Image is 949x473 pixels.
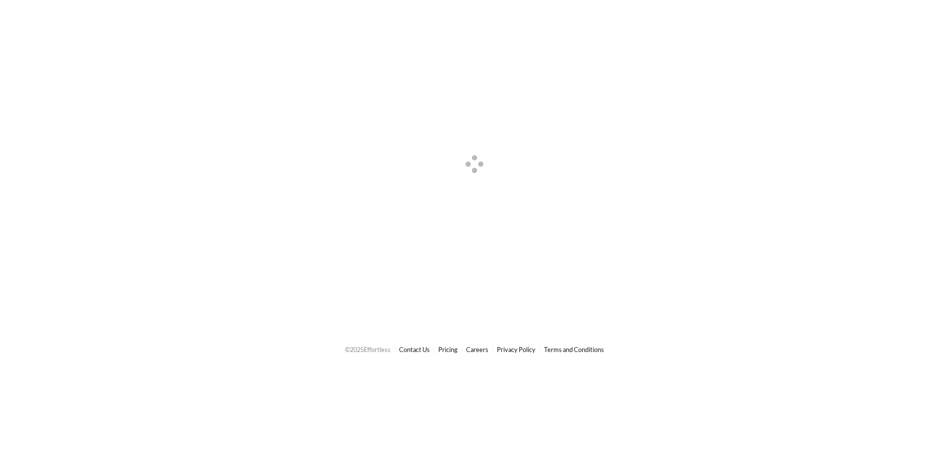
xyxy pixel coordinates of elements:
[438,346,458,354] a: Pricing
[345,346,391,354] span: © 2025 Effortless
[399,346,430,354] a: Contact Us
[466,346,488,354] a: Careers
[544,346,604,354] a: Terms and Conditions
[497,346,536,354] a: Privacy Policy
